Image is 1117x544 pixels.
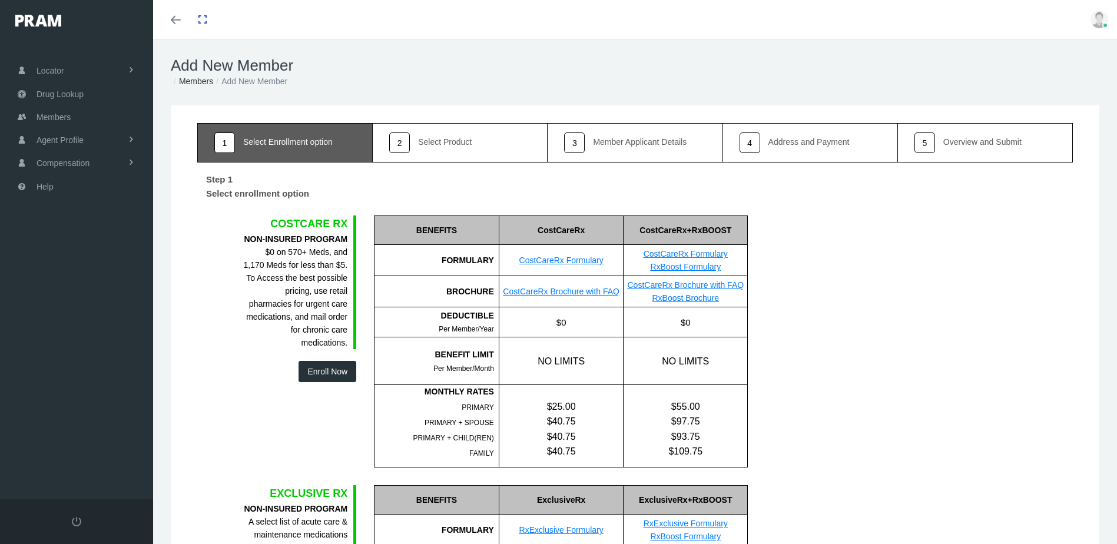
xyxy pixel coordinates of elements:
div: ExclusiveRx [499,485,624,515]
span: PRIMARY [462,403,493,412]
a: CostCareRx Brochure with FAQ [627,280,744,290]
div: ExclusiveRx+RxBOOST [623,485,747,515]
img: user-placeholder.jpg [1091,11,1108,28]
div: 1 [214,132,235,153]
label: Select enrollment option [197,187,318,204]
b: NON-INSURED PROGRAM [244,504,347,513]
div: DEDUCTIBLE [374,309,494,322]
div: CostCareRx [499,215,624,245]
span: Per Member/Month [433,364,494,373]
img: PRAM_20_x_78.png [15,15,61,26]
span: Drug Lookup [37,83,84,105]
div: 3 [564,132,585,153]
span: Per Member/Year [439,325,494,333]
span: PRIMARY + CHILD(REN) [413,434,494,442]
span: Help [37,175,54,198]
a: RxBoost Brochure [652,293,719,303]
a: CostCareRx Formulary [519,256,604,265]
a: RxExclusive Formulary [519,525,604,535]
div: MONTHLY RATES [374,385,494,398]
div: Member Applicant Details [593,138,687,146]
div: COSTCARE RX [244,215,348,232]
div: CostCareRx+RxBOOST [623,215,747,245]
div: $0 [623,307,747,337]
a: RxBoost Formulary [650,532,721,541]
span: Compensation [37,152,90,174]
div: $93.75 [624,429,747,444]
h1: Add New Member [171,57,1099,75]
div: $40.75 [499,429,624,444]
div: NO LIMITS [623,337,747,384]
div: Select Enrollment option [243,138,333,146]
span: Agent Profile [37,129,84,151]
div: 2 [389,132,410,153]
div: NO LIMITS [499,337,624,384]
b: NON-INSURED PROGRAM [244,234,347,244]
a: RxBoost Formulary [650,262,721,271]
a: Members [179,77,213,86]
div: BENEFITS [374,485,499,515]
div: $109.75 [624,444,747,459]
a: RxExclusive Formulary [644,519,728,528]
div: BROCHURE [374,276,499,307]
li: Add New Member [213,75,287,88]
div: $40.75 [499,414,624,429]
div: Select Product [418,138,472,146]
div: FORMULARY [374,245,499,276]
div: $0 [499,307,624,337]
span: FAMILY [469,449,494,457]
div: BENEFITS [374,215,499,245]
div: $0 on 570+ Meds, and 1,170 Meds for less than $5. To Access the best possible pricing, use retail... [244,233,348,349]
span: Members [37,106,71,128]
div: 5 [914,132,935,153]
a: CostCareRx Formulary [644,249,728,258]
div: Overview and Submit [943,138,1022,146]
span: PRIMARY + SPOUSE [425,419,494,427]
div: 4 [740,132,760,153]
div: BENEFIT LIMIT [374,348,494,361]
a: CostCareRx Brochure with FAQ [503,287,619,296]
div: $55.00 [624,399,747,414]
div: $40.75 [499,444,624,459]
label: Step 1 [197,168,241,187]
button: Enroll Now [299,361,356,382]
div: Address and Payment [768,138,850,146]
div: EXCLUSIVE RX [244,485,348,502]
div: $25.00 [499,399,624,414]
div: $97.75 [624,414,747,429]
span: Locator [37,59,64,82]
